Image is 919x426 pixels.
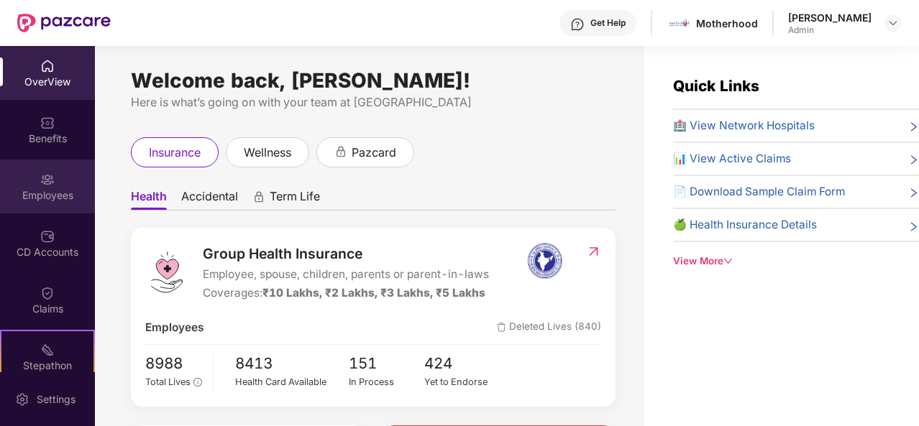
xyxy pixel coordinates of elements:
[40,286,55,300] img: svg+xml;base64,PHN2ZyBpZD0iQ2xhaW0iIHhtbG5zPSJodHRwOi8vd3d3LnczLm9yZy8yMDAwL3N2ZyIgd2lkdGg9IjIwIi...
[235,352,349,376] span: 8413
[788,11,872,24] div: [PERSON_NAME]
[334,145,347,158] div: animation
[673,254,919,269] div: View More
[887,17,899,29] img: svg+xml;base64,PHN2ZyBpZD0iRHJvcGRvd24tMzJ4MzIiIHhtbG5zPSJodHRwOi8vd3d3LnczLm9yZy8yMDAwL3N2ZyIgd2...
[40,172,55,187] img: svg+xml;base64,PHN2ZyBpZD0iRW1wbG95ZWVzIiB4bWxucz0iaHR0cDovL3d3dy53My5vcmcvMjAwMC9zdmciIHdpZHRoPS...
[203,284,489,302] div: Coverages:
[40,229,55,244] img: svg+xml;base64,PHN2ZyBpZD0iQ0RfQWNjb3VudHMiIGRhdGEtbmFtZT0iQ0QgQWNjb3VudHMiIHhtbG5zPSJodHRwOi8vd3...
[145,376,191,387] span: Total Lives
[590,17,626,29] div: Get Help
[131,93,616,111] div: Here is what’s going on with your team at [GEOGRAPHIC_DATA]
[244,144,291,162] span: wellness
[40,343,55,357] img: svg+xml;base64,PHN2ZyB4bWxucz0iaHR0cDovL3d3dy53My5vcmcvMjAwMC9zdmciIHdpZHRoPSIyMSIgaGVpZ2h0PSIyMC...
[586,244,601,259] img: RedirectIcon
[424,352,500,376] span: 424
[270,189,320,210] span: Term Life
[673,216,817,233] span: 🍏 Health Insurance Details
[145,352,202,376] span: 8988
[673,183,845,200] span: 📄 Download Sample Claim Form
[203,266,489,283] span: Employee, spouse, children, parents or parent-in-laws
[40,116,55,130] img: svg+xml;base64,PHN2ZyBpZD0iQmVuZWZpdHMiIHhtbG5zPSJodHRwOi8vd3d3LnczLm9yZy8yMDAwL3N2ZyIgd2lkdGg9Ij...
[673,77,759,95] span: Quick Links
[131,189,167,210] span: Health
[352,144,396,162] span: pazcard
[32,392,80,407] div: Settings
[262,286,485,300] span: ₹10 Lakhs, ₹2 Lakhs, ₹3 Lakhs, ₹5 Lakhs
[193,378,201,386] span: info-circle
[252,190,265,203] div: animation
[149,144,201,162] span: insurance
[424,375,500,389] div: Yet to Endorse
[235,375,349,389] div: Health Card Available
[908,219,919,233] span: right
[696,17,758,30] div: Motherhood
[908,153,919,167] span: right
[15,392,29,407] img: svg+xml;base64,PHN2ZyBpZD0iU2V0dGluZy0yMHgyMCIgeG1sbnM9Imh0dHA6Ly93d3cudzMub3JnLzIwMDAvc3ZnIiB3aW...
[908,186,919,200] span: right
[908,120,919,134] span: right
[203,243,489,264] span: Group Health Insurance
[349,375,425,389] div: In Process
[40,59,55,73] img: svg+xml;base64,PHN2ZyBpZD0iSG9tZSIgeG1sbnM9Imh0dHA6Ly93d3cudzMub3JnLzIwMDAvc3ZnIiB3aWR0aD0iMjAiIG...
[17,14,111,32] img: New Pazcare Logo
[349,352,425,376] span: 151
[497,319,601,336] span: Deleted Lives (840)
[131,75,616,86] div: Welcome back, [PERSON_NAME]!
[1,358,93,373] div: Stepathon
[181,189,238,210] span: Accidental
[145,251,188,294] img: logo
[788,24,872,36] div: Admin
[518,243,572,279] img: insurerIcon
[497,323,506,332] img: deleteIcon
[673,150,791,167] span: 📊 View Active Claims
[723,256,733,266] span: down
[673,117,815,134] span: 🏥 View Network Hospitals
[145,319,204,336] span: Employees
[570,17,585,32] img: svg+xml;base64,PHN2ZyBpZD0iSGVscC0zMngzMiIgeG1sbnM9Imh0dHA6Ly93d3cudzMub3JnLzIwMDAvc3ZnIiB3aWR0aD...
[669,13,690,34] img: motherhood%20_%20logo.png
